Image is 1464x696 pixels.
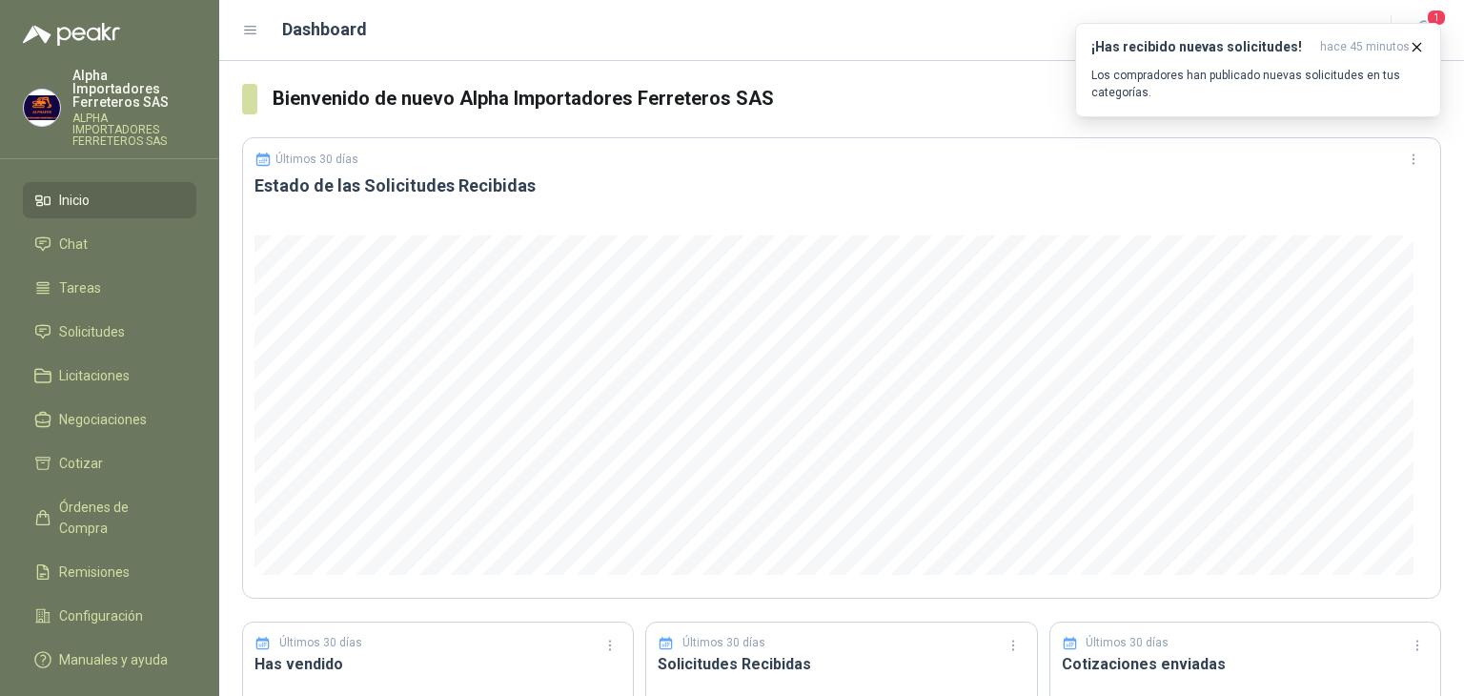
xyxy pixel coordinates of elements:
[23,445,196,481] a: Cotizar
[23,226,196,262] a: Chat
[59,453,103,474] span: Cotizar
[1062,652,1429,676] h3: Cotizaciones enviadas
[23,314,196,350] a: Solicitudes
[23,270,196,306] a: Tareas
[275,153,358,166] p: Últimos 30 días
[23,401,196,438] a: Negociaciones
[72,69,196,109] p: Alpha Importadores Ferreteros SAS
[254,652,621,676] h3: Has vendido
[279,634,362,652] p: Últimos 30 días
[23,642,196,678] a: Manuales y ayuda
[658,652,1025,676] h3: Solicitudes Recibidas
[72,113,196,147] p: ALPHA IMPORTADORES FERRETEROS SAS
[59,497,178,539] span: Órdenes de Compra
[59,605,143,626] span: Configuración
[1091,39,1312,55] h3: ¡Has recibido nuevas solicitudes!
[59,409,147,430] span: Negociaciones
[59,562,130,583] span: Remisiones
[682,634,765,652] p: Últimos 30 días
[59,234,88,255] span: Chat
[1075,23,1441,117] button: ¡Has recibido nuevas solicitudes!hace 45 minutos Los compradores han publicado nuevas solicitudes...
[23,554,196,590] a: Remisiones
[59,365,130,386] span: Licitaciones
[23,358,196,394] a: Licitaciones
[282,16,367,43] h1: Dashboard
[1320,39,1410,55] span: hace 45 minutos
[1091,67,1425,101] p: Los compradores han publicado nuevas solicitudes en tus categorías.
[59,277,101,298] span: Tareas
[23,182,196,218] a: Inicio
[59,321,125,342] span: Solicitudes
[23,23,120,46] img: Logo peakr
[23,598,196,634] a: Configuración
[1086,634,1169,652] p: Últimos 30 días
[1407,13,1441,48] button: 1
[23,489,196,546] a: Órdenes de Compra
[59,649,168,670] span: Manuales y ayuda
[254,174,1429,197] h3: Estado de las Solicitudes Recibidas
[59,190,90,211] span: Inicio
[1426,9,1447,27] span: 1
[24,90,60,126] img: Company Logo
[273,84,1441,113] h3: Bienvenido de nuevo Alpha Importadores Ferreteros SAS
